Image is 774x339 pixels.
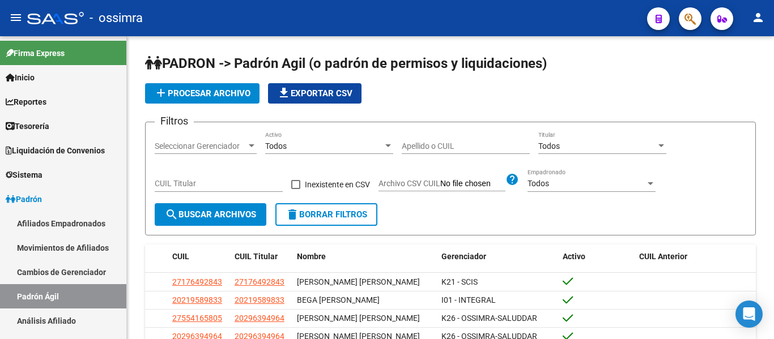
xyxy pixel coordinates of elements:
span: Buscar Archivos [165,209,256,220]
button: Exportar CSV [268,83,362,104]
mat-icon: person [751,11,765,24]
span: Exportar CSV [277,88,352,98]
span: Padrón [6,193,42,205]
span: Todos [538,141,560,151]
span: Liquidación de Convenios [6,144,105,157]
span: Archivo CSV CUIL [379,179,440,188]
span: 27554165805 [172,314,222,323]
span: Reportes [6,96,46,108]
span: CUIL Titular [235,252,278,261]
datatable-header-cell: Activo [558,244,635,269]
span: Sistema [6,169,42,181]
span: Procesar archivo [154,88,250,98]
span: 20219589833 [172,295,222,304]
span: 20296394964 [235,314,284,323]
input: Archivo CSV CUIL [440,179,505,189]
span: Todos [265,141,287,151]
span: Firma Express [6,47,65,59]
span: PADRON -> Padrón Agil (o padrón de permisos y liquidaciones) [145,55,547,71]
span: Todos [528,179,549,188]
span: K26 - OSSIMRA-SALUDDAR [441,314,537,323]
span: 27176492843 [235,277,284,286]
span: Inicio [6,71,35,84]
mat-icon: file_download [277,86,291,100]
span: Seleccionar Gerenciador [155,141,246,151]
button: Borrar Filtros [275,203,377,226]
datatable-header-cell: CUIL [168,244,230,269]
span: 20219589833 [235,295,284,304]
mat-icon: search [165,208,178,221]
h3: Filtros [155,113,194,129]
span: 27176492843 [172,277,222,286]
datatable-header-cell: CUIL Titular [230,244,292,269]
span: I01 - INTEGRAL [441,295,496,304]
span: Borrar Filtros [286,209,367,220]
span: [PERSON_NAME] [PERSON_NAME] [297,277,420,286]
span: BEGA [PERSON_NAME] [297,295,380,304]
span: Inexistente en CSV [305,178,370,191]
span: Nombre [297,252,326,261]
button: Buscar Archivos [155,203,266,226]
span: CUIL Anterior [639,252,687,261]
span: Activo [563,252,585,261]
mat-icon: add [154,86,168,100]
datatable-header-cell: Gerenciador [437,244,559,269]
span: CUIL [172,252,189,261]
mat-icon: delete [286,208,299,221]
span: [PERSON_NAME] [PERSON_NAME] [297,314,420,323]
datatable-header-cell: Nombre [292,244,437,269]
datatable-header-cell: CUIL Anterior [635,244,756,269]
div: Open Intercom Messenger [735,301,763,328]
span: K21 - SCIS [441,277,478,286]
span: - ossimra [90,6,143,31]
mat-icon: help [505,173,519,186]
span: Gerenciador [441,252,486,261]
mat-icon: menu [9,11,23,24]
span: Tesorería [6,120,49,132]
button: Procesar archivo [145,83,260,104]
